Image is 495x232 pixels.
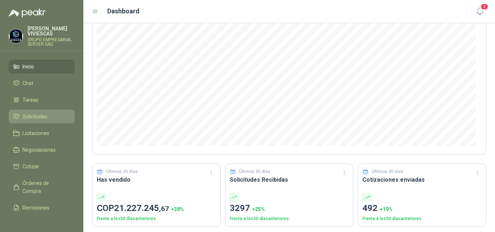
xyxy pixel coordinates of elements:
span: Solicitudes [22,113,47,121]
span: Cotizar [22,163,39,170]
h3: Solicitudes Recibidas [230,175,349,184]
p: Frente a los 30 días anteriores [230,215,349,222]
span: Tareas [22,96,38,104]
span: Remisiones [22,204,49,212]
p: Últimos 30 días [372,168,403,175]
a: Tareas [9,93,75,107]
p: [PERSON_NAME] VIVIESCAS [28,26,75,36]
span: Licitaciones [22,129,49,137]
a: Negociaciones [9,143,75,157]
p: 492 [362,202,482,215]
span: Inicio [22,63,34,71]
span: + 38 % [171,206,184,212]
p: GRUPO EMPRESARIAL SERVER SAS [28,38,75,46]
p: Últimos 30 días [239,168,270,175]
button: 2 [473,5,486,18]
img: Company Logo [9,29,23,43]
p: COP [97,202,216,215]
a: Chat [9,76,75,90]
p: Últimos 30 días [106,168,138,175]
span: 2 [481,3,488,10]
p: Frente a los 30 días anteriores [97,215,216,222]
a: Inicio [9,60,75,73]
span: Chat [22,79,33,87]
span: 21.227.245 [114,203,169,213]
img: Logo peakr [9,9,46,17]
h3: Cotizaciones enviadas [362,175,482,184]
a: Solicitudes [9,110,75,123]
p: Frente a los 30 días anteriores [362,215,482,222]
p: 3297 [230,202,349,215]
h3: Has vendido [97,175,216,184]
h1: Dashboard [107,6,140,16]
span: Negociaciones [22,146,56,154]
a: Licitaciones [9,126,75,140]
span: + 25 % [252,206,265,212]
span: + 19 % [380,206,392,212]
a: Cotizar [9,160,75,173]
span: Órdenes de Compra [22,179,68,195]
span: ,67 [159,204,169,213]
a: Órdenes de Compra [9,176,75,198]
a: Remisiones [9,201,75,215]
